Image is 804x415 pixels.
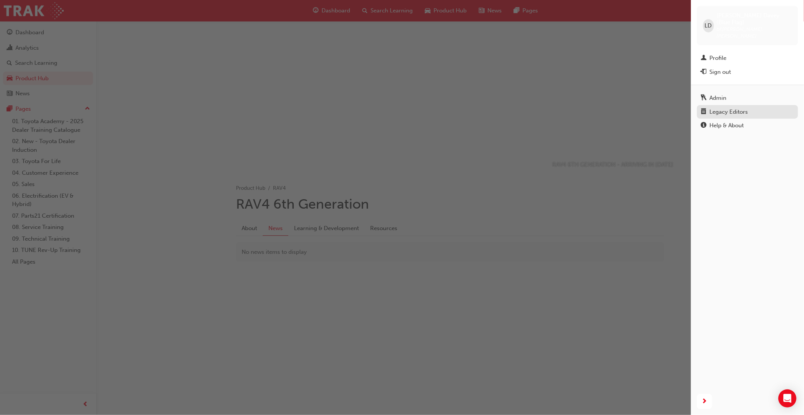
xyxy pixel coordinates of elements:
[709,68,731,76] div: Sign out
[697,91,798,105] a: Admin
[701,122,706,129] span: info-icon
[697,119,798,133] a: Help & About
[697,65,798,79] button: Sign out
[701,109,706,116] span: notepad-icon
[701,69,706,76] span: exit-icon
[709,108,748,116] div: Legacy Editors
[705,21,712,30] span: LD
[697,51,798,65] a: Profile
[778,389,796,407] div: Open Intercom Messenger
[717,26,764,39] span: bf.[PERSON_NAME].[PERSON_NAME]
[702,397,708,406] span: next-icon
[701,55,706,62] span: man-icon
[709,54,726,63] div: Profile
[717,12,792,26] span: [PERSON_NAME] Davey (Blue Flag)
[709,94,726,102] div: Admin
[697,105,798,119] a: Legacy Editors
[709,121,744,130] div: Help & About
[701,95,706,102] span: keys-icon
